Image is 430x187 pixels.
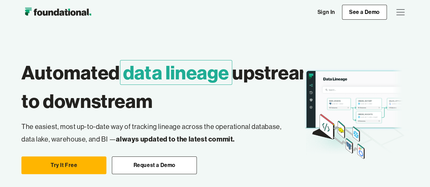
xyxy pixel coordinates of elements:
[112,156,197,174] a: Request a Demo
[392,4,409,20] div: menu
[21,156,106,174] a: Try It Free
[311,5,342,19] a: Sign In
[21,58,316,115] h1: Automated upstream to downstream
[396,154,430,187] iframe: Chat Widget
[342,5,387,20] a: See a Demo
[120,60,232,85] span: data lineage
[21,121,292,146] p: The easiest, most up-to-date way of tracking lineage across the operational database, data lake, ...
[116,135,235,143] strong: always updated to the latest commit.
[21,5,94,19] a: home
[21,5,94,19] img: Foundational Logo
